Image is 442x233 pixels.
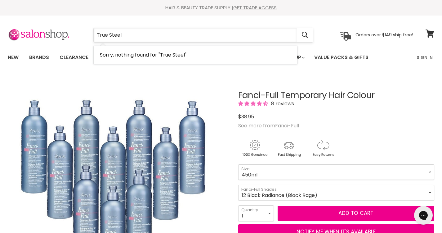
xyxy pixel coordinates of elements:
span: Sorry, nothing found for "True Steel" [100,51,186,58]
span: Add to cart [338,209,373,217]
img: shipping.gif [272,139,305,158]
button: Add to cart [278,206,435,221]
select: Quantity [238,205,274,221]
span: 4.25 stars [238,100,269,107]
a: Value Packs & Gifts [310,51,373,64]
a: Sign In [413,51,436,64]
form: Product [93,28,313,43]
img: returns.gif [306,139,339,158]
h1: Fanci-Full Temporary Hair Colour [238,91,435,100]
li: No Results [94,46,297,64]
span: $38.95 [238,113,254,120]
a: Brands [25,51,54,64]
input: Search [94,28,297,42]
a: GET TRADE ACCESS [233,4,277,11]
button: Search [297,28,313,42]
a: Fanci-Full [275,122,299,129]
ul: Main menu [3,48,393,66]
a: Clearance [55,51,93,64]
span: 8 reviews [269,100,294,107]
span: See more from [238,122,299,129]
p: Orders over $149 ship free! [355,32,413,38]
a: New [3,51,23,64]
iframe: Gorgias live chat messenger [411,204,436,227]
img: genuine.gif [238,139,271,158]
